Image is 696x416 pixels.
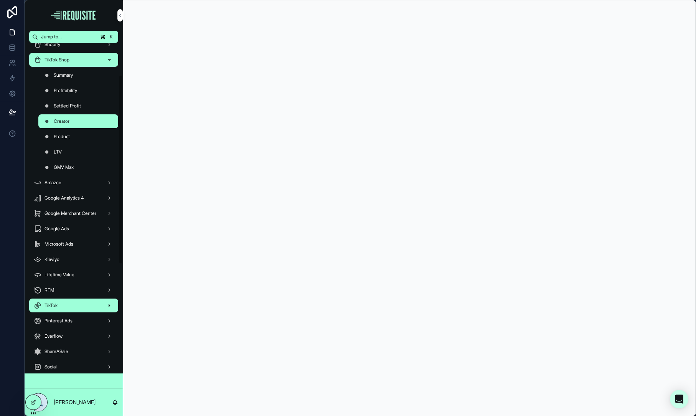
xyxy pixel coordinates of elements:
span: Google Merchant Center [45,210,96,216]
a: Social [29,360,118,374]
span: Pinterest Ads [45,318,73,324]
span: LTV [54,149,62,155]
a: Pinterest Ads [29,314,118,328]
span: Summary [54,72,73,78]
span: Product [54,134,70,140]
a: Summary [38,68,118,82]
a: LTV [38,145,118,159]
a: Profitability [38,84,118,97]
div: Open Intercom Messenger [670,390,688,408]
span: K [108,34,114,40]
a: Everflow [29,329,118,343]
span: Creator [54,118,69,124]
span: Klaviyo [45,256,59,262]
a: ShareASale [29,345,118,358]
a: TikTok [29,299,118,312]
span: Settled Profit [54,103,81,109]
a: Google Ads [29,222,118,236]
p: [PERSON_NAME] [54,398,96,406]
a: TikTok Shop [29,53,118,67]
img: App logo [50,9,97,21]
span: Google Ads [45,226,69,232]
a: Lifetime Value [29,268,118,282]
span: Viewing as Hailey [29,378,66,384]
a: Google Merchant Center [29,206,118,220]
span: Google Analytics 4 [45,195,84,201]
a: Google Analytics 4 [29,191,118,205]
a: Microsoft Ads [29,237,118,251]
a: RFM [29,283,118,297]
a: Creator [38,114,118,128]
a: Shopify [29,38,118,51]
span: Everflow [45,333,63,339]
span: ShareASale [45,348,68,355]
a: Product [38,130,118,144]
span: Microsoft Ads [45,241,73,247]
a: Settled Profit [38,99,118,113]
a: GMV Max [38,160,118,174]
span: Amazon [45,180,61,186]
span: Lifetime Value [45,272,74,278]
span: Shopify [45,41,60,48]
span: Profitability [54,87,77,94]
span: GMV Max [54,164,74,170]
span: RFM [45,287,54,293]
span: Social [45,364,57,370]
span: TikTok Shop [45,57,69,63]
a: Amazon [29,176,118,190]
div: scrollable content [25,43,123,373]
span: Jump to... [41,34,96,40]
span: TikTok [45,302,58,309]
button: Jump to...K [29,31,118,43]
a: Klaviyo [29,253,118,266]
